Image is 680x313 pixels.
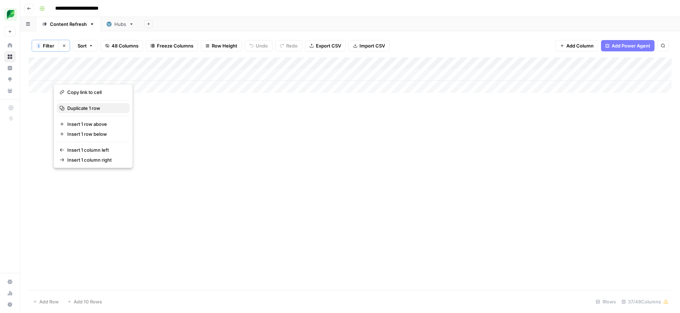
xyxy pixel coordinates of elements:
[601,40,654,51] button: Add Power Agent
[212,42,237,49] span: Row Height
[74,298,102,305] span: Add 10 Rows
[316,42,341,49] span: Export CSV
[67,156,124,163] span: Insert 1 column right
[4,6,16,23] button: Workspace: SproutSocial
[78,42,87,49] span: Sort
[38,43,40,49] span: 1
[4,74,16,85] a: Opportunities
[555,40,598,51] button: Add Column
[112,42,138,49] span: 48 Columns
[201,40,242,51] button: Row Height
[348,40,390,51] button: Import CSV
[359,42,385,49] span: Import CSV
[146,40,198,51] button: Freeze Columns
[566,42,594,49] span: Add Column
[4,51,16,62] a: Browse
[4,85,16,96] a: Your Data
[63,296,106,307] button: Add 10 Rows
[114,21,126,28] div: Hubs
[29,296,63,307] button: Add Row
[612,42,650,49] span: Add Power Agent
[50,21,87,28] div: Content Refresh
[101,17,140,31] a: Hubs
[305,40,346,51] button: Export CSV
[101,40,143,51] button: 48 Columns
[67,89,124,96] span: Copy link to cell
[67,121,124,128] span: Insert 1 row above
[286,42,297,49] span: Redo
[4,287,16,299] a: Usage
[593,296,619,307] div: 1 Rows
[256,42,268,49] span: Undo
[39,298,59,305] span: Add Row
[619,296,671,307] div: 37/48 Columns
[275,40,302,51] button: Redo
[73,40,98,51] button: Sort
[36,17,101,31] a: Content Refresh
[4,8,17,21] img: SproutSocial Logo
[157,42,193,49] span: Freeze Columns
[67,130,124,138] span: Insert 1 row below
[4,299,16,310] button: Help + Support
[4,276,16,287] a: Settings
[67,105,124,112] span: Duplicate 1 row
[36,43,41,49] div: 1
[32,40,58,51] button: 1Filter
[67,146,124,153] span: Insert 1 column left
[245,40,272,51] button: Undo
[43,42,54,49] span: Filter
[4,62,16,74] a: Insights
[4,40,16,51] a: Home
